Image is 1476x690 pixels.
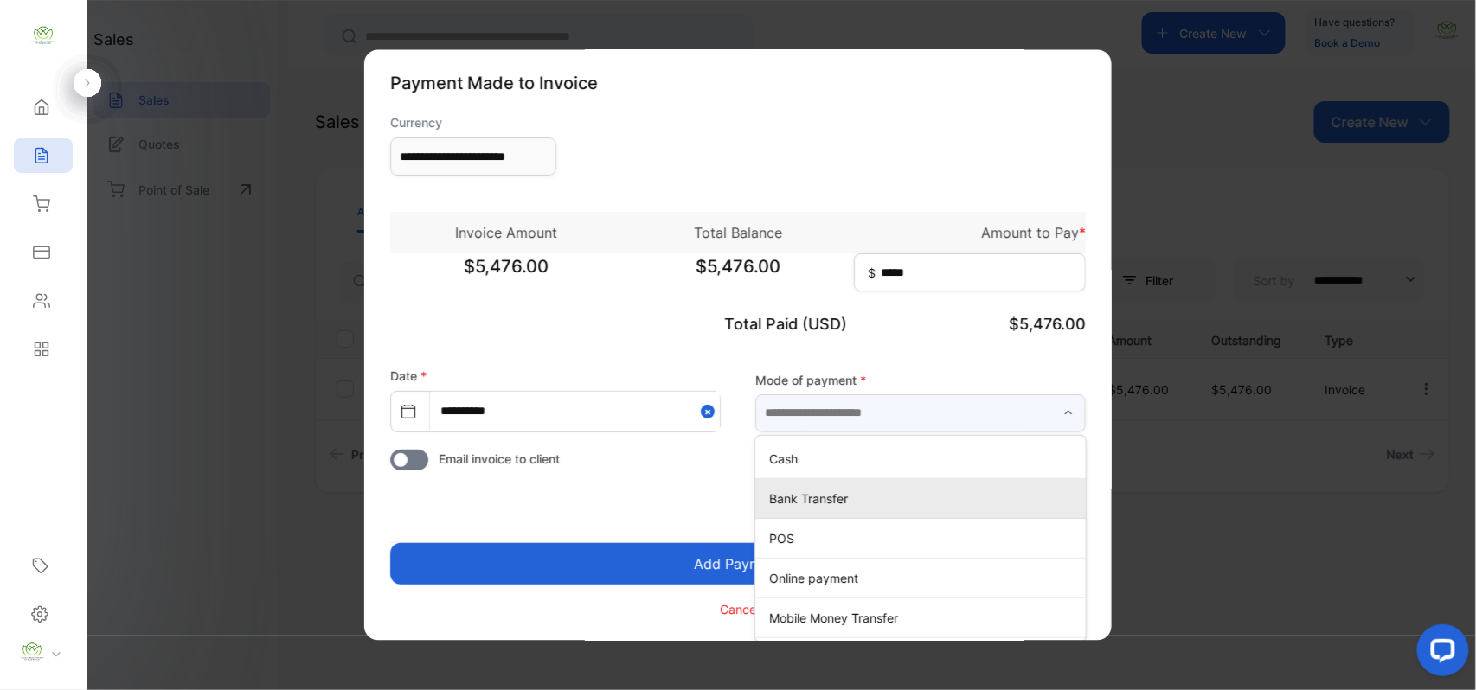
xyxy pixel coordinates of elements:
[390,544,1086,585] button: Add Payment
[1403,617,1476,690] iframe: LiveChat chat widget
[1009,316,1086,334] span: $5,476.00
[769,489,1079,508] p: Bank Transfer
[701,393,720,431] button: Close
[769,569,1079,587] p: Online payment
[30,22,56,48] img: logo
[769,450,1079,468] p: Cash
[868,265,876,283] span: $
[854,223,1086,244] p: Amount to Pay
[439,450,560,469] span: Email invoice to client
[769,529,1079,547] p: POS
[622,223,854,244] p: Total Balance
[390,369,427,384] label: Date
[390,71,1086,97] p: Payment Made to Invoice
[721,600,760,618] p: Cancel
[755,371,1086,389] label: Mode of payment
[622,313,854,336] p: Total Paid (USD)
[19,639,45,665] img: profile
[390,254,622,297] span: $5,476.00
[622,254,854,297] span: $5,476.00
[769,609,1079,627] p: Mobile Money Transfer
[390,223,622,244] p: Invoice Amount
[390,114,556,132] label: Currency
